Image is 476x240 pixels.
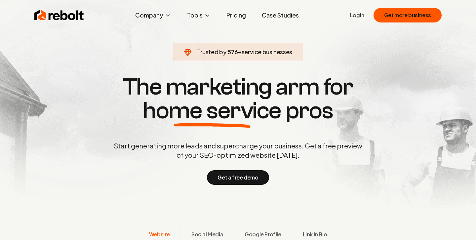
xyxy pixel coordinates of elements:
[257,9,304,22] a: Case Studies
[245,230,281,238] span: Google Profile
[79,75,397,123] h1: The marketing arm for pros
[149,230,170,238] span: Website
[197,48,226,56] span: Trusted by
[130,9,177,22] button: Company
[182,9,216,22] button: Tools
[207,170,269,185] button: Get a free demo
[374,8,442,22] button: Get more business
[238,48,242,56] span: +
[242,48,293,56] span: service businesses
[303,230,327,238] span: Link in Bio
[143,99,281,123] span: home service
[112,141,364,160] p: Start generating more leads and supercharge your business. Get a free preview of your SEO-optimiz...
[191,230,223,238] span: Social Media
[221,9,251,22] a: Pricing
[34,9,84,22] img: Rebolt Logo
[227,47,238,57] span: 576
[350,11,364,19] a: Login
